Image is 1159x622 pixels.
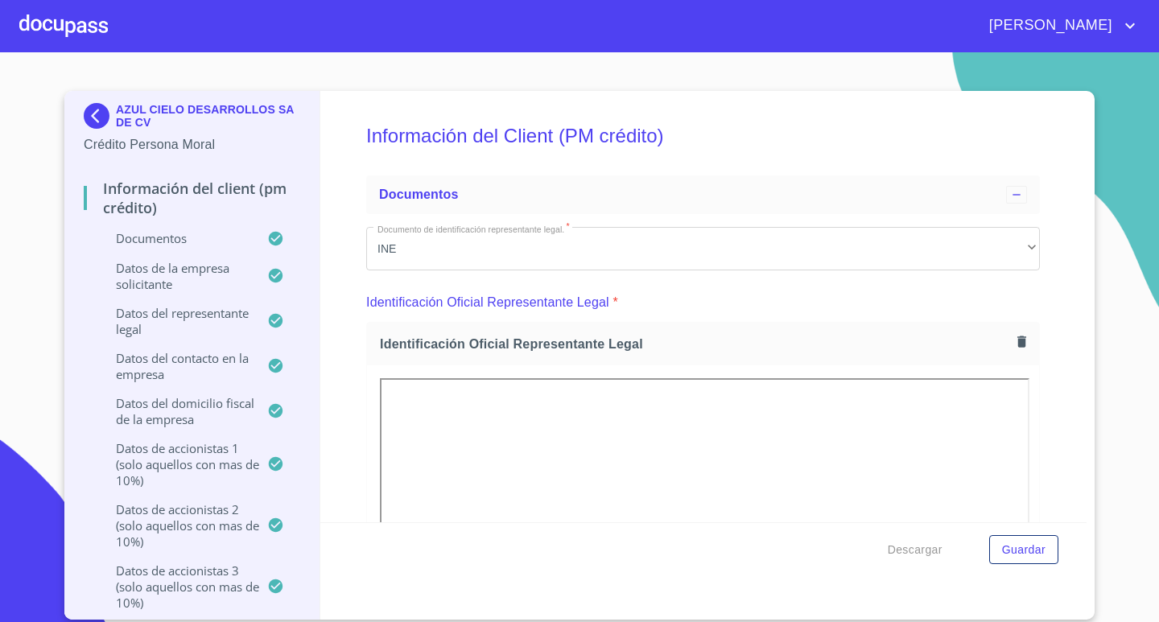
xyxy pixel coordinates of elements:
[84,501,267,550] p: Datos de accionistas 2 (solo aquellos con mas de 10%)
[84,260,267,292] p: Datos de la empresa solicitante
[84,179,300,217] p: Información del Client (PM crédito)
[84,230,267,246] p: Documentos
[366,227,1040,270] div: INE
[881,535,949,565] button: Descargar
[380,336,1011,352] span: Identificación Oficial Representante Legal
[977,13,1140,39] button: account of current user
[989,535,1058,565] button: Guardar
[84,103,300,135] div: AZUL CIELO DESARROLLOS SA DE CV
[84,395,267,427] p: Datos del domicilio fiscal de la empresa
[1002,540,1046,560] span: Guardar
[84,305,267,337] p: Datos del representante legal
[84,562,267,611] p: Datos de accionistas 3 (solo aquellos con mas de 10%)
[379,187,458,201] span: Documentos
[84,440,267,488] p: Datos de accionistas 1 (solo aquellos con mas de 10%)
[366,293,609,312] p: Identificación Oficial Representante Legal
[977,13,1120,39] span: [PERSON_NAME]
[366,103,1040,169] h5: Información del Client (PM crédito)
[366,175,1040,214] div: Documentos
[84,350,267,382] p: Datos del contacto en la empresa
[84,135,300,154] p: Crédito Persona Moral
[116,103,300,129] p: AZUL CIELO DESARROLLOS SA DE CV
[84,103,116,129] img: Docupass spot blue
[888,540,942,560] span: Descargar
